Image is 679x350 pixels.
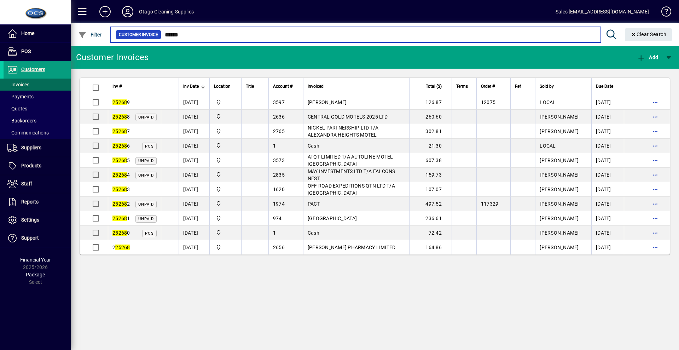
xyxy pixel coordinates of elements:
[273,143,276,149] span: 1
[119,31,158,38] span: Customer Invoice
[481,99,495,105] span: 12075
[4,25,71,42] a: Home
[4,115,71,127] a: Backorders
[308,125,379,138] span: NICKEL PARTNERSHIP LTD T/A ALEXANDRA HEIGHTS MOTEL
[94,5,116,18] button: Add
[308,82,324,90] span: Invoiced
[273,245,285,250] span: 2656
[214,82,231,90] span: Location
[246,82,264,90] div: Title
[540,82,587,90] div: Sold by
[7,118,36,124] span: Backorders
[650,140,661,151] button: More options
[540,143,556,149] span: LOCAL
[591,124,624,139] td: [DATE]
[214,200,237,208] span: Head Office
[540,82,554,90] span: Sold by
[637,54,658,60] span: Add
[112,201,130,207] span: 2
[540,128,579,134] span: [PERSON_NAME]
[21,217,39,223] span: Settings
[631,31,667,37] span: Clear Search
[308,201,320,207] span: PACT
[308,143,319,149] span: Cash
[116,5,139,18] button: Profile
[596,82,620,90] div: Due Date
[273,114,285,120] span: 2636
[409,197,452,211] td: 497.52
[481,201,499,207] span: 117329
[4,103,71,115] a: Quotes
[179,197,209,211] td: [DATE]
[4,229,71,247] a: Support
[409,110,452,124] td: 260.60
[112,172,130,178] span: 4
[591,197,624,211] td: [DATE]
[214,229,237,237] span: Head Office
[308,154,393,167] span: ATQT LIMITED T/A AUTOLINE MOTEL [GEOGRAPHIC_DATA]
[4,91,71,103] a: Payments
[26,272,45,277] span: Package
[540,216,579,221] span: [PERSON_NAME]
[540,114,579,120] span: [PERSON_NAME]
[515,82,531,90] div: Ref
[308,82,405,90] div: Invoiced
[179,168,209,182] td: [DATE]
[456,82,468,90] span: Terms
[4,193,71,211] a: Reports
[7,106,27,111] span: Quotes
[214,171,237,179] span: Head Office
[112,143,130,149] span: 6
[540,187,579,192] span: [PERSON_NAME]
[650,242,661,253] button: More options
[112,187,130,192] span: 3
[214,214,237,222] span: Head Office
[650,97,661,108] button: More options
[76,28,104,41] button: Filter
[145,144,154,149] span: POS
[138,217,154,221] span: Unpaid
[273,201,285,207] span: 1974
[273,99,285,105] span: 3597
[179,211,209,226] td: [DATE]
[409,226,452,240] td: 72.42
[591,110,624,124] td: [DATE]
[112,157,130,163] span: 5
[4,79,71,91] a: Invoices
[591,95,624,110] td: [DATE]
[540,245,579,250] span: [PERSON_NAME]
[179,95,209,110] td: [DATE]
[650,169,661,180] button: More options
[138,159,154,163] span: Unpaid
[21,181,32,187] span: Staff
[21,145,41,150] span: Suppliers
[650,155,661,166] button: More options
[656,1,670,24] a: Knowledge Base
[556,6,649,17] div: Sales [EMAIL_ADDRESS][DOMAIN_NAME]
[145,231,154,236] span: POS
[21,199,39,205] span: Reports
[591,168,624,182] td: [DATE]
[273,82,292,90] span: Account #
[112,172,127,178] em: 25268
[409,139,452,153] td: 21.30
[78,32,102,38] span: Filter
[273,216,282,221] span: 974
[414,82,448,90] div: Total ($)
[21,163,41,168] span: Products
[409,124,452,139] td: 302.81
[179,124,209,139] td: [DATE]
[308,183,395,196] span: OFF ROAD EXPEDITIONS QTN LTD T/A [GEOGRAPHIC_DATA]
[650,227,661,239] button: More options
[308,168,395,181] span: MAY INVESTMENTS LTD T/A FALCONS NEST
[273,172,285,178] span: 2835
[650,111,661,122] button: More options
[138,173,154,178] span: Unpaid
[112,230,130,236] span: 0
[179,226,209,240] td: [DATE]
[591,211,624,226] td: [DATE]
[481,82,506,90] div: Order #
[112,201,127,207] em: 25268
[409,182,452,197] td: 107.07
[481,82,495,90] span: Order #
